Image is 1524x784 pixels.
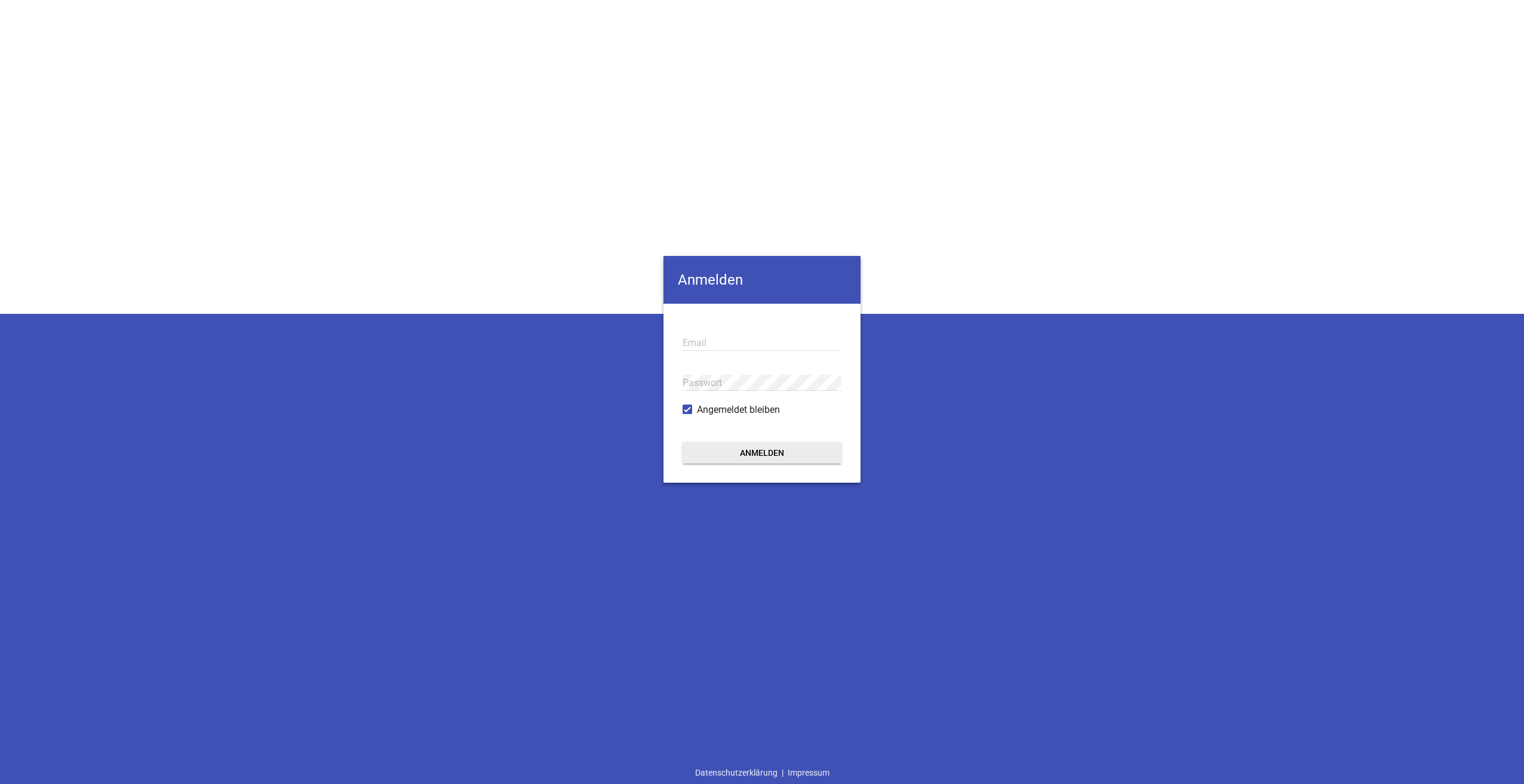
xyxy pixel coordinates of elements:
[663,256,861,304] h4: Anmelden
[697,403,780,417] span: Angemeldet bleiben
[783,761,834,784] a: Impressum
[683,442,841,464] button: Anmelden
[691,761,782,784] a: Datenschutzerklärung
[691,761,834,784] div: |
